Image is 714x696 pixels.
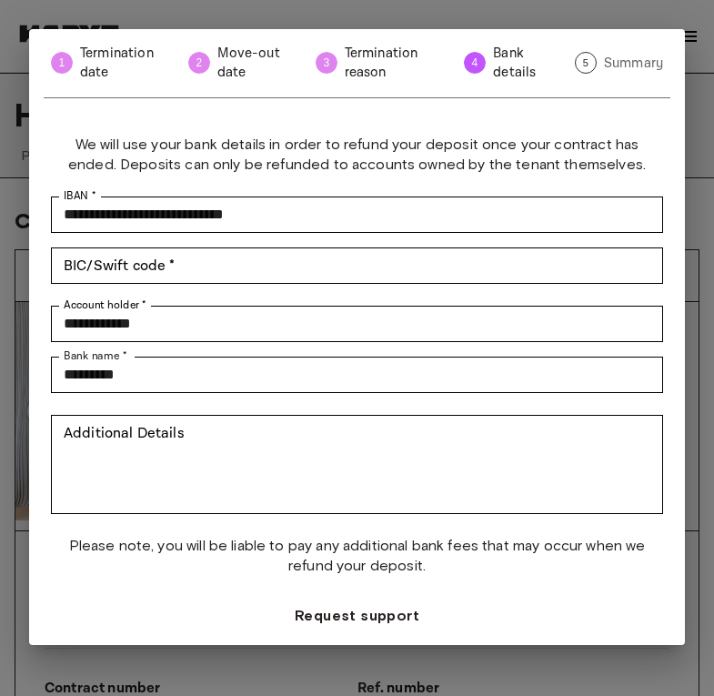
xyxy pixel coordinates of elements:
[472,56,478,69] text: 4
[583,57,588,68] text: 5
[217,44,301,83] span: Move-out date
[64,188,96,204] label: IBAN *
[493,44,560,83] span: Bank details
[59,56,65,69] text: 1
[280,598,434,634] button: Request support
[64,298,146,313] label: Account holder *
[196,56,202,69] text: 2
[51,135,663,175] span: We will use your bank details in order to refund your deposit once your contract has ended. Depos...
[295,605,419,627] span: Request support
[323,56,329,69] text: 3
[51,536,663,576] span: Please note, you will be liable to pay any additional bank fees that may occur when we refund you...
[604,54,663,73] span: Summary
[345,44,450,83] span: Termination reason
[80,44,174,83] span: Termination date
[64,348,126,364] label: Bank name *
